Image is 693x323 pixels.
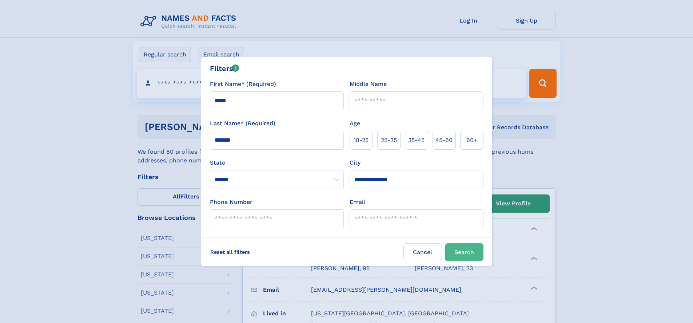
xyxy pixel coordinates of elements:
[206,243,255,261] label: Reset all filters
[445,243,483,261] button: Search
[350,119,360,128] label: Age
[210,158,344,167] label: State
[210,119,275,128] label: Last Name* (Required)
[408,136,425,145] span: 35‑45
[350,80,387,88] label: Middle Name
[350,198,365,206] label: Email
[354,136,369,145] span: 18‑25
[466,136,477,145] span: 60+
[350,158,361,167] label: City
[210,63,239,74] div: Filters
[210,80,276,88] label: First Name* (Required)
[210,198,252,206] label: Phone Number
[403,243,442,261] label: Cancel
[435,136,453,145] span: 45‑60
[381,136,397,145] span: 25‑35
